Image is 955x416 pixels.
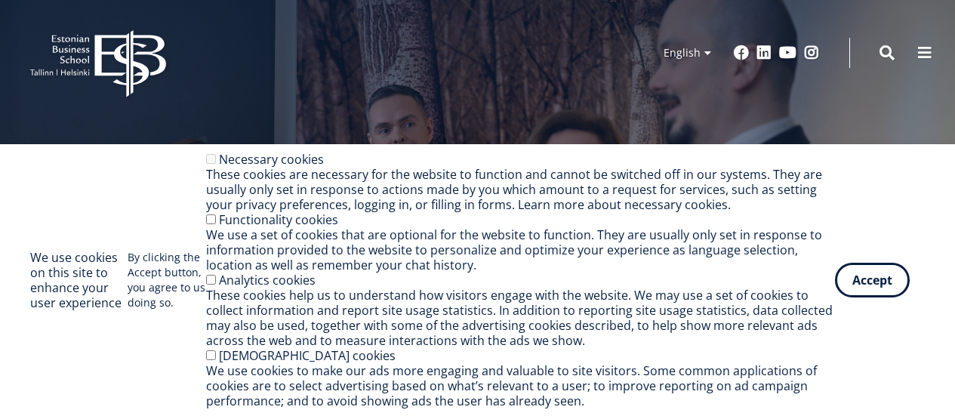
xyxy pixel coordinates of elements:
[219,347,396,364] label: [DEMOGRAPHIC_DATA] cookies
[835,263,910,297] button: Accept
[734,45,749,60] a: Facebook
[219,272,316,288] label: Analytics cookies
[779,45,796,60] a: Youtube
[804,45,819,60] a: Instagram
[219,151,324,168] label: Necessary cookies
[219,211,338,228] label: Functionality cookies
[206,288,835,348] div: These cookies help us to understand how visitors engage with the website. We may use a set of coo...
[30,250,128,310] h2: We use cookies on this site to enhance your user experience
[128,250,206,310] p: By clicking the Accept button, you agree to us doing so.
[756,45,772,60] a: Linkedin
[206,227,835,273] div: We use a set of cookies that are optional for the website to function. They are usually only set ...
[206,167,835,212] div: These cookies are necessary for the website to function and cannot be switched off in our systems...
[206,363,835,408] div: We use cookies to make our ads more engaging and valuable to site visitors. Some common applicati...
